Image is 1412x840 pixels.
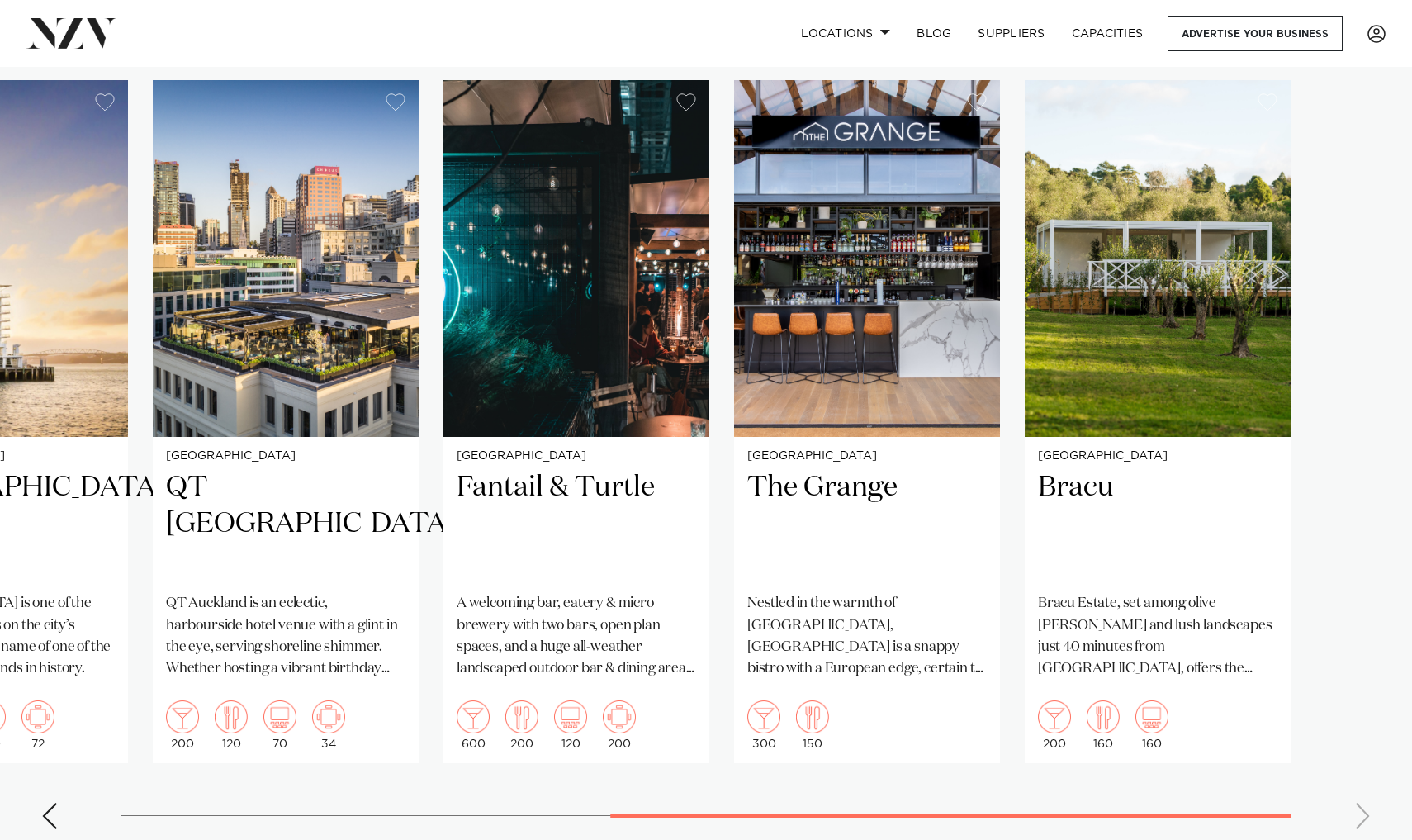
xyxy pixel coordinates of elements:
div: 200 [1038,700,1071,750]
h2: QT [GEOGRAPHIC_DATA] [166,469,405,581]
div: 200 [603,700,636,750]
img: dining.png [215,700,248,733]
img: nzv-logo.png [26,18,116,48]
swiper-slide: 5 / 7 [443,80,709,763]
div: 300 [747,700,780,750]
h2: Bracu [1038,469,1277,581]
div: 600 [457,700,490,750]
small: [GEOGRAPHIC_DATA] [166,450,405,463]
img: meeting.png [21,700,54,733]
img: cocktail.png [166,700,199,733]
h2: Fantail & Turtle [457,469,696,581]
swiper-slide: 6 / 7 [734,80,1000,763]
a: Locations [788,16,903,51]
div: 70 [263,700,296,750]
small: [GEOGRAPHIC_DATA] [747,450,987,463]
a: SUPPLIERS [964,16,1058,51]
h2: The Grange [747,469,987,581]
a: [GEOGRAPHIC_DATA] Fantail & Turtle A welcoming bar, eatery & micro brewery with two bars, open pl... [443,80,709,763]
p: Bracu Estate, set among olive [PERSON_NAME] and lush landscapes just 40 minutes from [GEOGRAPHIC_... [1038,593,1277,680]
div: 72 [21,700,54,750]
div: 120 [554,700,587,750]
div: 120 [215,700,248,750]
a: [GEOGRAPHIC_DATA] QT [GEOGRAPHIC_DATA] QT Auckland is an eclectic, harbourside hotel venue with a... [153,80,419,763]
small: [GEOGRAPHIC_DATA] [457,450,696,463]
div: 160 [1135,700,1168,750]
p: Nestled in the warmth of [GEOGRAPHIC_DATA], [GEOGRAPHIC_DATA] is a snappy bistro with a European ... [747,593,987,680]
a: [GEOGRAPHIC_DATA] The Grange Nestled in the warmth of [GEOGRAPHIC_DATA], [GEOGRAPHIC_DATA] is a s... [734,80,1000,763]
img: cocktail.png [457,700,490,733]
img: theatre.png [1135,700,1168,733]
img: meeting.png [603,700,636,733]
a: BLOG [903,16,964,51]
img: dining.png [1087,700,1120,733]
p: QT Auckland is an eclectic, harbourside hotel venue with a glint in the eye, serving shoreline sh... [166,593,405,680]
a: Advertise your business [1168,16,1343,51]
small: [GEOGRAPHIC_DATA] [1038,450,1277,463]
img: meeting.png [312,700,345,733]
p: A welcoming bar, eatery & micro brewery with two bars, open plan spaces, and a huge all-weather l... [457,593,696,680]
img: theatre.png [554,700,587,733]
img: cocktail.png [1038,700,1071,733]
a: [GEOGRAPHIC_DATA] Bracu Bracu Estate, set among olive [PERSON_NAME] and lush landscapes just 40 m... [1025,80,1291,763]
div: 200 [505,700,538,750]
div: 150 [796,700,829,750]
div: 34 [312,700,345,750]
swiper-slide: 4 / 7 [153,80,419,763]
a: Capacities [1059,16,1157,51]
div: 200 [166,700,199,750]
swiper-slide: 7 / 7 [1025,80,1291,763]
div: 160 [1087,700,1120,750]
img: theatre.png [263,700,296,733]
img: cocktail.png [747,700,780,733]
img: dining.png [796,700,829,733]
img: dining.png [505,700,538,733]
